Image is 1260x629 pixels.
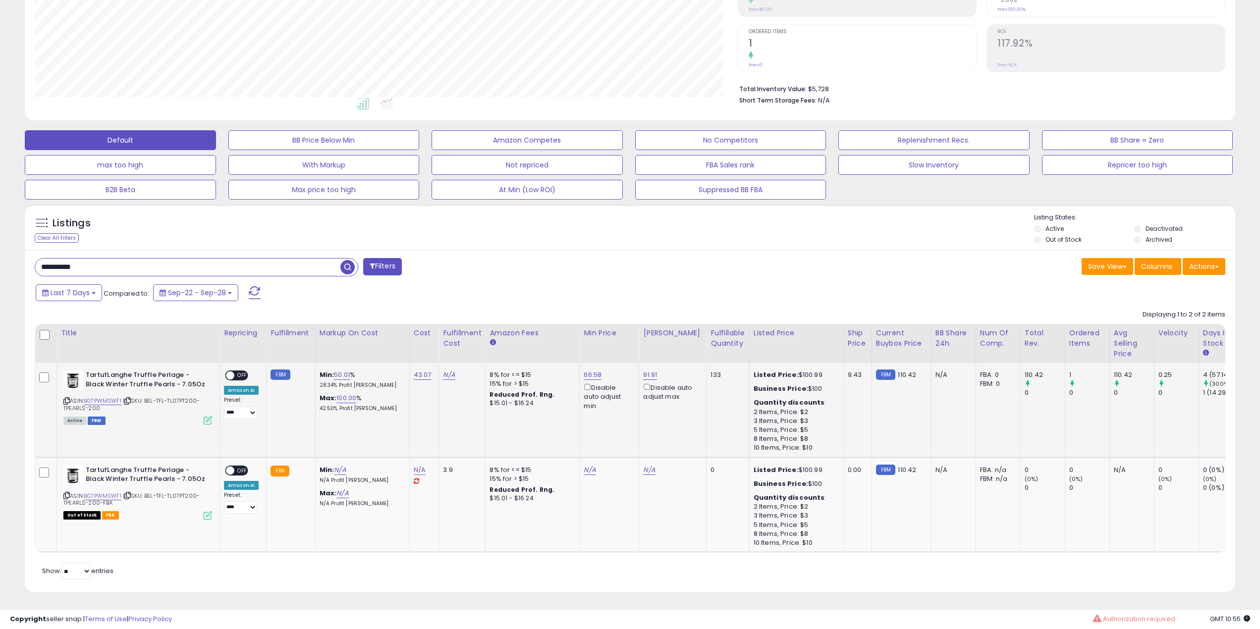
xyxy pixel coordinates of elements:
img: 41MdKB+AgLL._SL40_.jpg [63,370,83,390]
div: 133 [711,370,741,379]
span: FBM [88,417,106,425]
button: Sep-22 - Sep-28 [153,284,238,301]
label: Archived [1146,235,1172,244]
small: (300%) [1209,380,1231,388]
div: seller snap | | [10,615,172,624]
span: 110.42 [898,370,916,379]
button: Filters [363,258,402,275]
strong: Copyright [10,614,46,624]
li: $5,728 [739,82,1218,94]
div: Displaying 1 to 2 of 2 items [1143,310,1225,319]
small: Amazon Fees. [490,338,495,347]
div: : [754,398,836,407]
div: Cost [414,328,435,338]
label: Out of Stock [1045,235,1082,244]
div: Amazon AI [224,481,259,490]
span: 110.42 [898,465,916,474]
div: N/A [935,466,968,474]
b: Business Price: [754,384,808,393]
div: Amazon Fees [490,328,575,338]
a: B07PWMSWF1 [84,397,121,405]
div: 1 (14.29%) [1203,388,1243,397]
div: [PERSON_NAME] [643,328,702,338]
div: 15% for > $15 [490,379,572,388]
div: 0 [1158,466,1199,474]
div: Ship Price [848,328,868,349]
div: 0.00 [848,466,864,474]
a: N/A [334,465,346,475]
div: ASIN: [63,370,212,423]
button: No Competitors [635,130,826,150]
div: 110.42 [1025,370,1065,379]
div: 8% for <= $15 [490,370,572,379]
b: Reduced Prof. Rng. [490,390,554,399]
div: Current Buybox Price [876,328,927,349]
div: 8 Items, Price: $8 [754,434,836,443]
button: Not repriced [432,155,623,175]
span: Sep-22 - Sep-28 [168,288,226,298]
b: Quantity discounts [754,493,825,502]
span: Compared to: [104,289,149,298]
div: 0 [711,466,741,474]
button: FBA Sales rank [635,155,826,175]
small: Days In Stock. [1203,349,1209,358]
div: 0 [1025,483,1065,492]
button: Repricer too high [1042,155,1233,175]
span: | SKU: BEL-TFL-TL07PT200-TPEARLS-200 [63,397,200,412]
div: 0 [1025,388,1065,397]
div: 5 Items, Price: $5 [754,425,836,434]
a: Terms of Use [85,614,127,624]
label: Deactivated [1146,224,1183,233]
div: 0 [1114,388,1154,397]
a: N/A [336,488,348,498]
div: 15% for > $15 [490,474,572,483]
small: (0%) [1203,475,1217,483]
button: B2B Beta [25,180,216,200]
a: N/A [443,370,455,380]
b: Max: [320,488,337,498]
div: Markup on Cost [320,328,405,338]
span: | SKU: BEL-TFL-TL07PT200-TPEARLS-200-FBA [63,492,200,507]
div: Min Price [584,328,635,338]
a: N/A [643,465,655,475]
p: 28.34% Profit [PERSON_NAME] [320,382,402,389]
h2: 117.92% [997,38,1225,51]
div: 0 [1069,483,1109,492]
span: FBA [102,511,119,520]
img: 41MdKB+AgLL._SL40_.jpg [63,466,83,485]
a: Privacy Policy [128,614,172,624]
a: 100.00 [336,393,356,403]
div: Fulfillment Cost [443,328,481,349]
div: N/A [1114,466,1147,474]
div: % [320,370,402,389]
div: Repricing [224,328,262,338]
div: 1 [1069,370,1109,379]
small: Prev: 100.00% [997,6,1026,12]
div: 0 [1069,466,1109,474]
div: $100 [754,384,836,393]
a: 43.07 [414,370,432,380]
button: Replenishment Recs. [838,130,1030,150]
button: BB Share = Zero [1042,130,1233,150]
div: Amazon AI [224,386,259,395]
div: $100.99 [754,370,836,379]
div: FBA: 0 [980,370,1013,379]
a: N/A [414,465,426,475]
a: N/A [584,465,596,475]
div: Clear All Filters [35,233,79,243]
div: 0 (0%) [1203,466,1243,474]
b: Business Price: [754,479,808,488]
div: Preset: [224,492,259,514]
div: 2 Items, Price: $2 [754,408,836,417]
small: FBA [271,466,289,476]
div: 0 [1158,483,1199,492]
button: BB Price Below Min [228,130,420,150]
b: Listed Price: [754,370,799,379]
div: $15.01 - $16.24 [490,494,572,503]
button: Max price too high [228,180,420,200]
span: All listings currently available for purchase on Amazon [63,417,86,425]
button: Columns [1135,258,1181,275]
span: Authorization required [1103,614,1175,624]
div: ASIN: [63,466,212,519]
b: TartufLanghe Truffle Perlage - Black Winter Truffle Pearls - 7.05Oz [86,370,206,391]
